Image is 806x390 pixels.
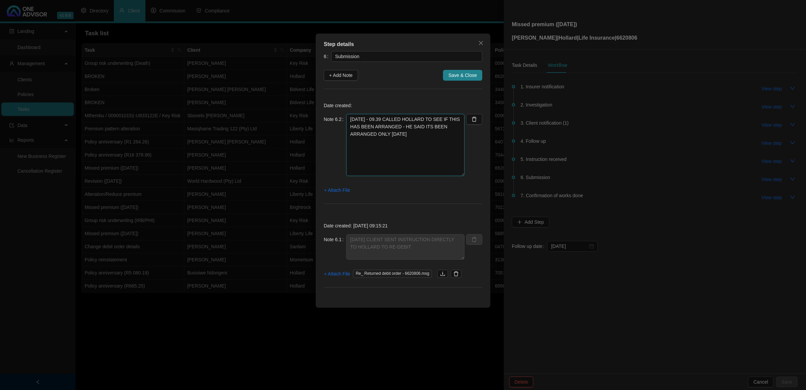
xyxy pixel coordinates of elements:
textarea: [DATE] CLIENT SENT INSTRUCTION DIRECTLY TO HOLLARD TO RE-DEBIT [346,234,464,260]
p: Date created: [DATE] 09:15:21 [324,222,482,229]
label: Note 6.2 [324,114,346,125]
button: + Attach File [324,185,350,196]
button: + Attach File [324,268,350,279]
p: Date created: [324,102,482,109]
div: Step details [324,40,482,48]
span: delete [472,117,477,122]
span: Re_ Returned debit order - 6620806.msg [353,270,432,278]
span: close [478,40,484,46]
span: + Attach File [324,186,350,194]
span: delete [453,271,459,276]
span: Save & Close [448,72,477,79]
label: 6 [324,51,331,62]
span: download [440,271,445,276]
span: + Attach File [324,270,350,277]
button: Save & Close [443,70,482,81]
button: Close [476,38,486,48]
span: + Add Note [329,72,353,79]
button: + Add Note [324,70,358,81]
textarea: [DATE] - 09.39 CALLED HOLLARD TO SEE IF THIS HAS BEEN ARRANGED - HE SAID ITS BEEN ARRANGED ONLY [... [346,114,464,176]
label: Note 6.1 [324,234,346,245]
